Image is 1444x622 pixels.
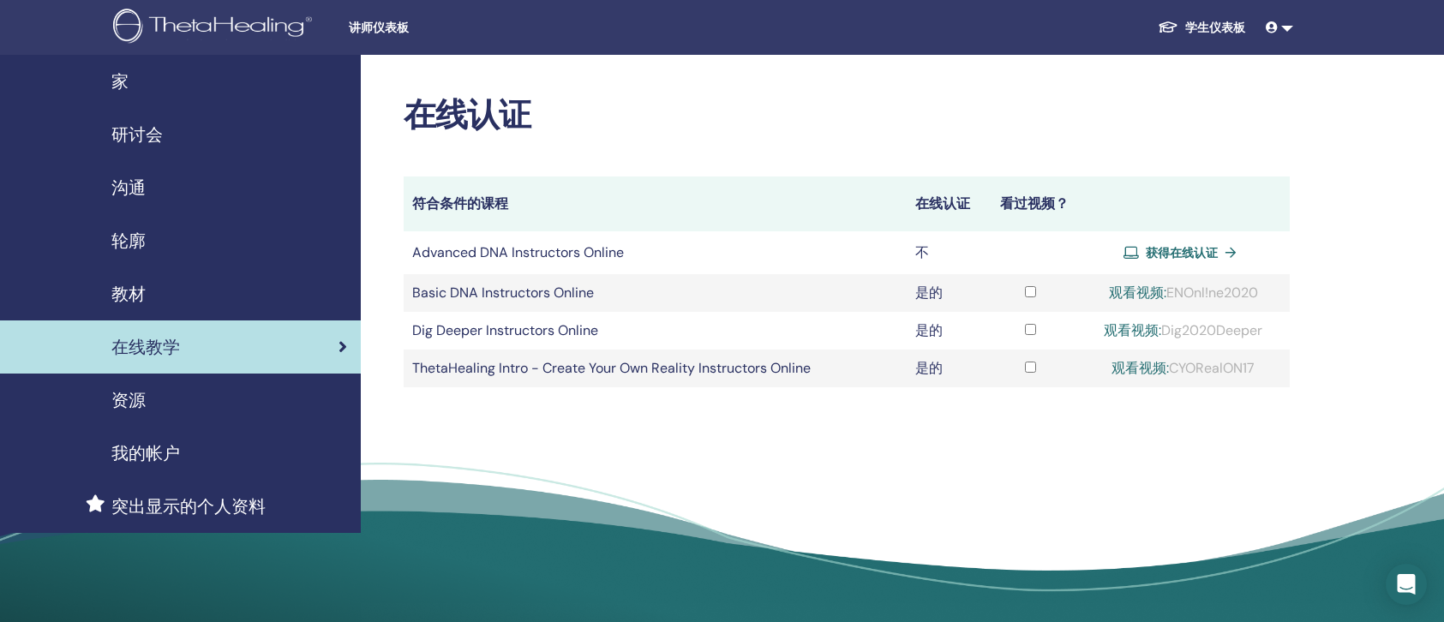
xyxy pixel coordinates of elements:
a: 观看视频: [1109,284,1166,302]
td: 是的 [907,312,984,350]
a: 观看视频: [1111,359,1169,377]
a: 获得在线认证 [1123,240,1243,266]
a: 学生仪表板 [1144,12,1259,44]
div: ENOnl!ne2020 [1086,283,1281,303]
span: 研讨会 [111,122,163,147]
img: logo.png [113,9,318,47]
span: 获得在线认证 [1146,245,1218,260]
span: 教材 [111,281,146,307]
th: 看过视频？ [984,176,1077,231]
span: 在线教学 [111,334,180,360]
span: 讲师仪表板 [349,19,606,37]
span: 突出显示的个人资料 [111,493,266,519]
span: 我的帐户 [111,440,180,466]
div: CYORealON17 [1086,358,1281,379]
td: 是的 [907,350,984,387]
td: 是的 [907,274,984,312]
th: 在线认证 [907,176,984,231]
a: 观看视频: [1104,321,1161,339]
span: 轮廓 [111,228,146,254]
td: ThetaHealing Intro - Create Your Own Reality Instructors Online [404,350,907,387]
span: 家 [111,69,129,94]
div: Open Intercom Messenger [1386,564,1427,605]
td: Dig Deeper Instructors Online [404,312,907,350]
td: Advanced DNA Instructors Online [404,231,907,274]
div: Dig2020Deeper [1086,320,1281,341]
span: 沟通 [111,175,146,200]
th: 符合条件的课程 [404,176,907,231]
img: graduation-cap-white.svg [1158,20,1178,34]
h2: 在线认证 [404,96,1290,135]
span: 资源 [111,387,146,413]
td: Basic DNA Instructors Online [404,274,907,312]
td: 不 [907,231,984,274]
